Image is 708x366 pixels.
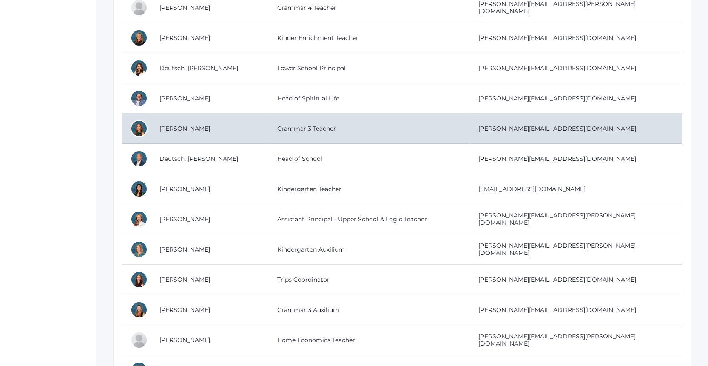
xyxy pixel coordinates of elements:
td: [PERSON_NAME][EMAIL_ADDRESS][DOMAIN_NAME] [470,295,682,325]
td: [PERSON_NAME][EMAIL_ADDRESS][DOMAIN_NAME] [470,144,682,174]
td: [PERSON_NAME] [151,234,269,265]
td: Deutsch, [PERSON_NAME] [151,53,269,83]
td: [PERSON_NAME][EMAIL_ADDRESS][DOMAIN_NAME] [470,114,682,144]
div: Juliana Fowler [131,301,148,318]
td: [PERSON_NAME] [151,83,269,114]
td: Assistant Principal - Upper School & Logic Teacher [269,204,470,234]
td: [PERSON_NAME][EMAIL_ADDRESS][PERSON_NAME][DOMAIN_NAME] [470,325,682,355]
td: Kindergarten Auxilium [269,234,470,265]
div: Jessica Diaz [131,211,148,228]
div: Teresa Deutsch [131,60,148,77]
td: [PERSON_NAME] [151,265,269,295]
div: Andrea Deutsch [131,120,148,137]
div: Hilary Erickson [131,271,148,288]
td: [PERSON_NAME][EMAIL_ADDRESS][DOMAIN_NAME] [470,83,682,114]
td: Kinder Enrichment Teacher [269,23,470,53]
td: [PERSON_NAME] [151,174,269,204]
td: [PERSON_NAME][EMAIL_ADDRESS][PERSON_NAME][DOMAIN_NAME] [470,204,682,234]
td: [PERSON_NAME][EMAIL_ADDRESS][DOMAIN_NAME] [470,53,682,83]
div: David Deutsch [131,90,148,107]
td: [PERSON_NAME] [151,325,269,355]
td: [PERSON_NAME] [151,204,269,234]
td: [PERSON_NAME][EMAIL_ADDRESS][PERSON_NAME][DOMAIN_NAME] [470,234,682,265]
td: Lower School Principal [269,53,470,83]
td: [EMAIL_ADDRESS][DOMAIN_NAME] [470,174,682,204]
td: Home Economics Teacher [269,325,470,355]
div: Nicole Dean [131,29,148,46]
div: Jordyn Dewey [131,180,148,197]
td: Grammar 3 Auxilium [269,295,470,325]
td: Head of Spiritual Life [269,83,470,114]
td: Grammar 3 Teacher [269,114,470,144]
td: [PERSON_NAME][EMAIL_ADDRESS][DOMAIN_NAME] [470,265,682,295]
td: [PERSON_NAME][EMAIL_ADDRESS][DOMAIN_NAME] [470,23,682,53]
td: [PERSON_NAME] [151,295,269,325]
td: [PERSON_NAME] [151,114,269,144]
div: Denny Deutsch [131,150,148,167]
td: Deutsch, [PERSON_NAME] [151,144,269,174]
div: Maureen Doyle [131,241,148,258]
td: Kindergarten Teacher [269,174,470,204]
td: [PERSON_NAME] [151,23,269,53]
div: Lindsay Frieder [131,332,148,349]
td: Head of School [269,144,470,174]
td: Trips Coordinator [269,265,470,295]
